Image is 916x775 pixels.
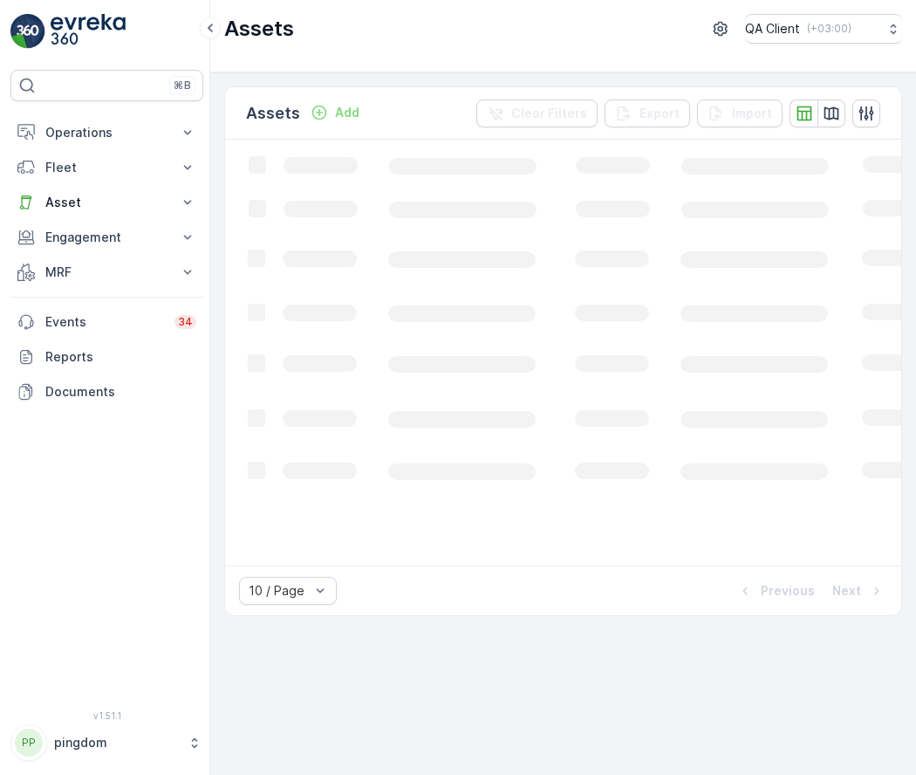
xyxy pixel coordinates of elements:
[304,102,366,123] button: Add
[45,264,168,281] p: MRF
[761,582,815,600] p: Previous
[45,348,196,366] p: Reports
[45,383,196,401] p: Documents
[476,99,598,127] button: Clear Filters
[174,79,191,93] p: ⌘B
[732,105,772,122] p: Import
[51,14,126,49] img: logo_light-DOdMpM7g.png
[10,339,203,374] a: Reports
[246,101,300,126] p: Assets
[45,194,168,211] p: Asset
[807,22,851,36] p: ( +03:00 )
[10,150,203,185] button: Fleet
[178,315,193,329] p: 34
[45,229,168,246] p: Engagement
[54,734,179,751] p: pingdom
[639,105,680,122] p: Export
[45,124,168,141] p: Operations
[224,15,294,43] p: Assets
[10,374,203,409] a: Documents
[735,580,817,601] button: Previous
[605,99,690,127] button: Export
[10,305,203,339] a: Events34
[10,115,203,150] button: Operations
[15,729,43,757] div: PP
[745,14,902,44] button: QA Client(+03:00)
[745,20,800,38] p: QA Client
[45,159,168,176] p: Fleet
[697,99,783,127] button: Import
[10,185,203,220] button: Asset
[10,255,203,290] button: MRF
[832,582,861,600] p: Next
[335,104,359,121] p: Add
[10,710,203,721] span: v 1.51.1
[511,105,587,122] p: Clear Filters
[10,724,203,761] button: PPpingdom
[10,220,203,255] button: Engagement
[831,580,887,601] button: Next
[45,313,164,331] p: Events
[10,14,45,49] img: logo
